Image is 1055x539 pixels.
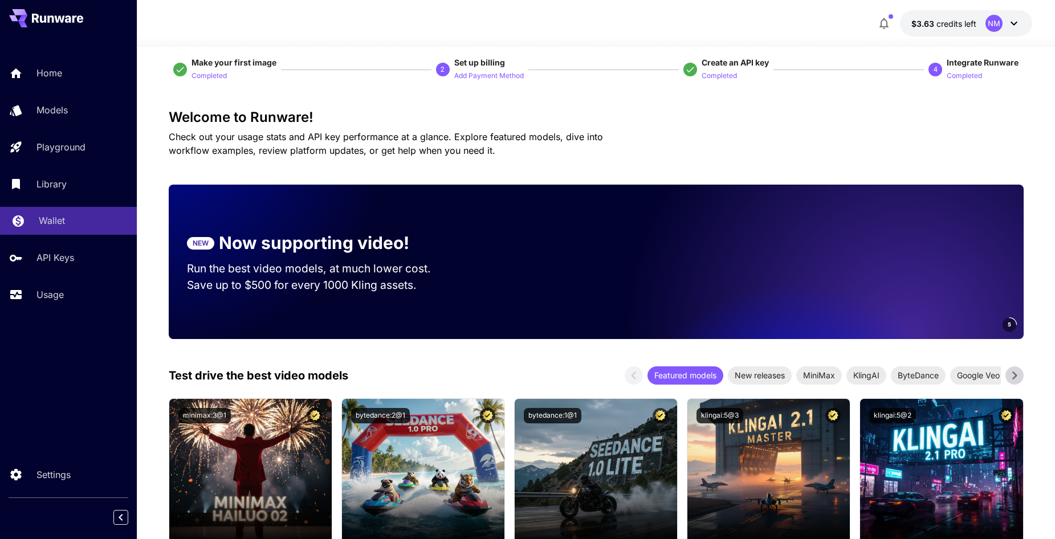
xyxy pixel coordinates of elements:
[351,408,410,423] button: bytedance:2@1
[728,366,792,385] div: New releases
[846,369,886,381] span: KlingAI
[985,15,1003,32] div: NM
[454,58,505,67] span: Set up billing
[796,369,842,381] span: MiniMax
[950,366,1007,385] div: Google Veo
[728,369,792,381] span: New releases
[307,408,323,423] button: Certified Model – Vetted for best performance and includes a commercial license.
[36,468,71,481] p: Settings
[911,18,976,30] div: $3.63205
[653,408,668,423] button: Certified Model – Vetted for best performance and includes a commercial license.
[36,140,85,154] p: Playground
[950,369,1007,381] span: Google Veo
[869,408,916,423] button: klingai:5@2
[936,19,976,28] span: credits left
[454,71,524,81] p: Add Payment Method
[169,367,348,384] p: Test drive the best video models
[36,66,62,80] p: Home
[36,251,74,264] p: API Keys
[524,408,581,423] button: bytedance:1@1
[36,177,67,191] p: Library
[947,71,982,81] p: Completed
[169,131,603,156] span: Check out your usage stats and API key performance at a glance. Explore featured models, dive int...
[193,238,209,248] p: NEW
[696,408,743,423] button: klingai:5@3
[454,68,524,82] button: Add Payment Method
[900,10,1032,36] button: $3.63205NM
[187,277,453,293] p: Save up to $500 for every 1000 Kling assets.
[934,64,938,75] p: 4
[192,71,227,81] p: Completed
[113,510,128,525] button: Collapse sidebar
[891,369,946,381] span: ByteDance
[911,19,936,28] span: $3.63
[891,366,946,385] div: ByteDance
[999,408,1014,423] button: Certified Model – Vetted for best performance and includes a commercial license.
[702,58,769,67] span: Create an API key
[192,58,276,67] span: Make your first image
[169,109,1024,125] h3: Welcome to Runware!
[702,68,737,82] button: Completed
[187,260,453,277] p: Run the best video models, at much lower cost.
[39,214,65,227] p: Wallet
[647,366,723,385] div: Featured models
[796,366,842,385] div: MiniMax
[122,507,137,528] div: Collapse sidebar
[825,408,841,423] button: Certified Model – Vetted for best performance and includes a commercial license.
[441,64,445,75] p: 2
[36,288,64,301] p: Usage
[947,58,1019,67] span: Integrate Runware
[702,71,737,81] p: Completed
[36,103,68,117] p: Models
[647,369,723,381] span: Featured models
[192,68,227,82] button: Completed
[846,366,886,385] div: KlingAI
[1008,320,1011,329] span: 5
[219,230,409,256] p: Now supporting video!
[947,68,982,82] button: Completed
[480,408,495,423] button: Certified Model – Vetted for best performance and includes a commercial license.
[178,408,231,423] button: minimax:3@1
